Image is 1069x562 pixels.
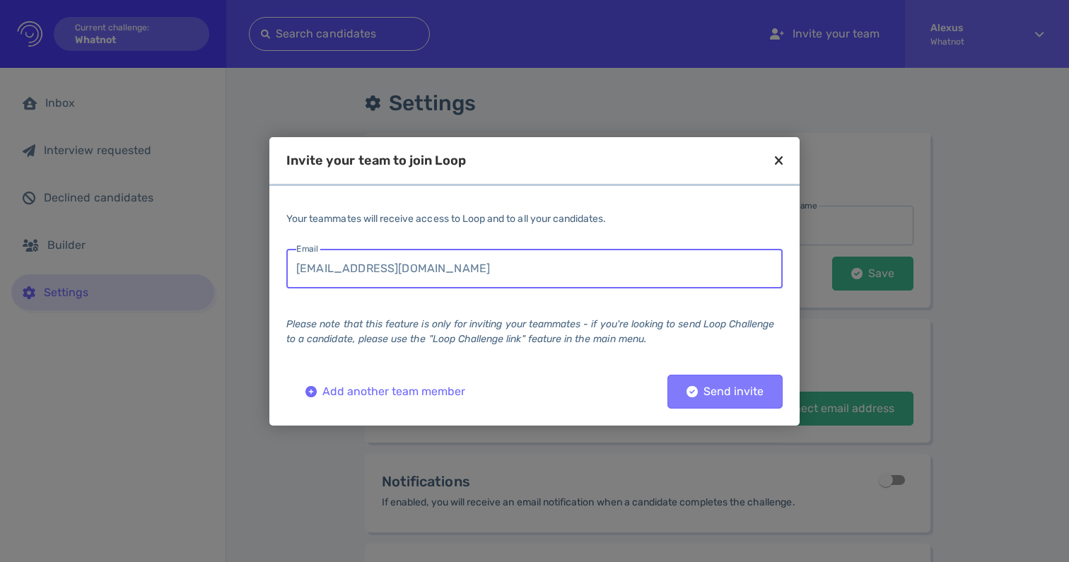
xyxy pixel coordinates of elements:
div: Please note that this feature is only for inviting your teammates - if you're looking to send Loo... [286,317,783,346]
button: Send invite [667,375,783,409]
button: Add another team member [286,375,484,409]
div: Your teammates will receive access to Loop and to all your candidates. [286,211,783,226]
div: Send invite [679,387,771,397]
div: Add another team member [298,387,472,397]
div: Invite your team to join Loop [286,154,466,167]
